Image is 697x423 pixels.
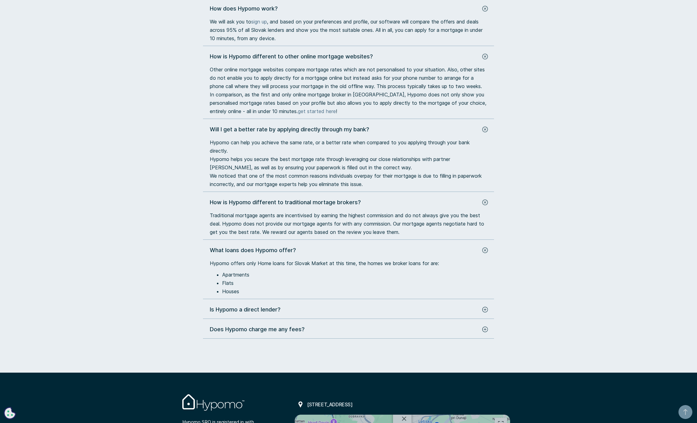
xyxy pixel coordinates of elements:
p: Traditional mortgage agents are incentivised by earning the highest commission and do not always ... [210,211,486,236]
h6: [STREET_ADDRESS] [307,401,353,408]
li: Apartments [222,271,486,279]
div: Is Hypomo a direct lender? [210,305,281,314]
div: Will I get a better rate by applying directly through my bank? [210,125,369,133]
div: How is Hypomo different to other online mortgage websites? [210,52,373,61]
p: We will ask you to , and based on your preferences and profile, our software will compare the off... [210,18,486,43]
a: sign up [251,19,267,25]
li: Flats [222,279,486,287]
div: How is Hypomo different to traditional mortage brokers? [210,198,361,206]
a: get started here [298,108,336,114]
li: Houses [222,287,486,296]
button: Cookie Preferences [4,407,16,419]
div: What loans does Hypomo offer? [210,246,296,254]
p: Other online mortgage websites compare mortgage rates which are not personalised to your situatio... [210,66,486,116]
div: How does Hypomo work? [210,4,278,13]
div: Does Hypomo charge me any fees? [210,325,305,333]
p: Hypomo can help you achieve the same rate, or a better rate when compared to you applying through... [210,138,486,188]
p: Hypomo offers only Home loans for Slovak Market at this time, the homes we broker loans for are: [210,259,486,268]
